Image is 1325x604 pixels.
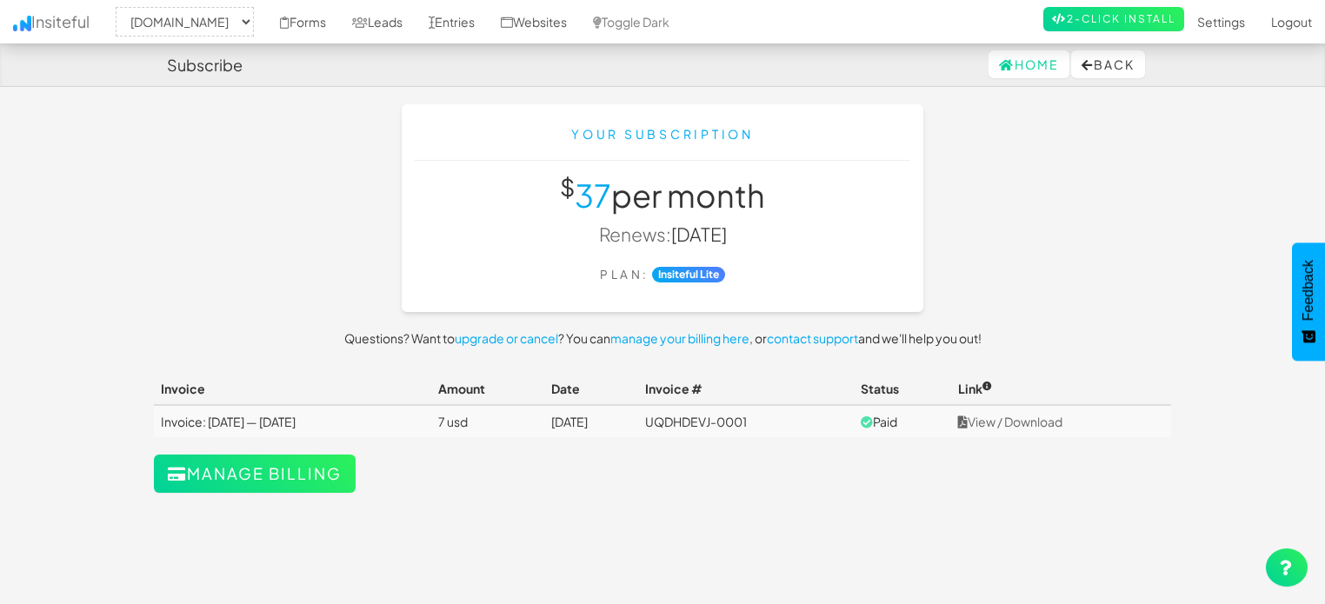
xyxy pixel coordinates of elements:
td: UQDHDEVJ-0001 [638,405,854,437]
p: [DATE] [415,222,910,247]
a: contact support [767,330,858,346]
td: Paid [854,405,951,437]
h4: Subscribe [167,56,243,74]
span: Link [958,381,992,396]
td: Invoice: [DATE] — [DATE] [154,405,431,437]
p: Questions? Want to ? You can , or and we'll help you out! [154,329,1171,347]
button: Feedback - Show survey [1292,242,1325,361]
sup: $ [560,172,575,202]
h1: per month [415,178,910,213]
td: [DATE] [544,405,638,437]
th: Invoice # [638,373,854,405]
a: 2-Click Install [1043,7,1184,31]
span: Renews: [599,222,671,246]
small: Plan: [600,267,649,282]
a: View / Download [958,414,1062,429]
img: icon.png [13,16,31,31]
th: Date [544,373,638,405]
th: Amount [431,373,544,405]
button: Back [1071,50,1145,78]
th: Invoice [154,373,431,405]
div: Your Subscription [415,125,910,143]
td: 7 usd [431,405,544,437]
button: Manage billing [154,455,356,493]
span: 37 [575,176,611,215]
a: manage your billing here [610,330,749,346]
th: Status [854,373,951,405]
a: upgrade or cancel [455,330,558,346]
a: Home [989,50,1069,78]
strong: Insiteful Lite [652,267,725,282]
span: Feedback [1301,260,1316,321]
